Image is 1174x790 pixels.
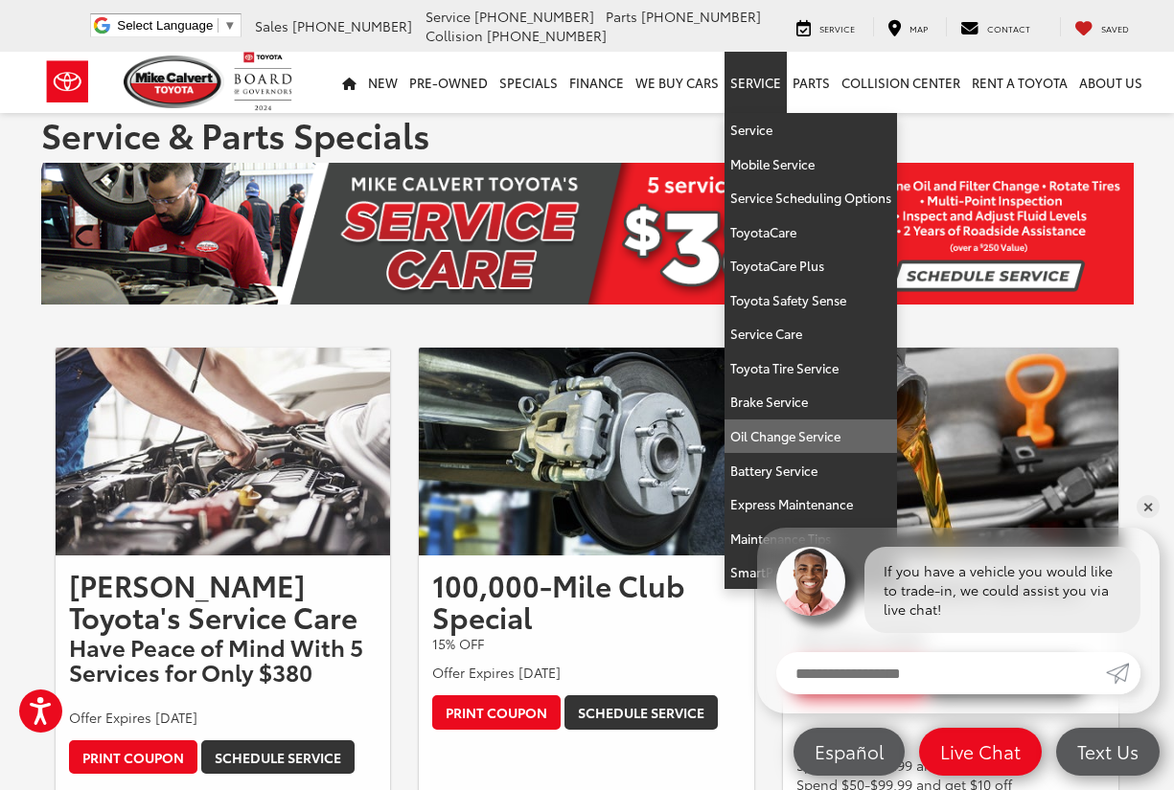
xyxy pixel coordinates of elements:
[69,569,378,632] h2: [PERSON_NAME] Toyota's Service Care
[1101,22,1129,34] span: Saved
[630,52,725,113] a: WE BUY CARS
[725,215,897,250] a: ToyotaCare
[864,547,1140,633] div: If you have a vehicle you would like to trade-in, we could assist you via live chat!
[56,348,391,555] img: Mike Calvert Toyota's Service Care
[836,52,966,113] a: Collision Center
[725,555,897,589] a: SmartPath
[919,728,1042,776] a: Live Chat
[641,7,761,26] span: [PHONE_NUMBER]
[1060,17,1143,36] a: My Saved Vehicles
[564,695,718,730] a: Schedule Service
[782,17,869,36] a: Service
[41,115,1134,153] h1: Service & Parts Specials
[426,26,483,45] span: Collision
[725,113,897,147] a: Service
[776,547,845,616] img: Agent profile photo
[725,181,897,215] a: Service Scheduling Options
[69,708,378,727] p: Offer Expires [DATE]
[787,52,836,113] a: Parts
[794,728,905,776] a: Español
[432,634,741,653] p: 15% OFF
[946,17,1045,36] a: Contact
[564,52,630,113] a: Finance
[725,522,897,556] a: Maintenance Tips
[725,52,787,113] a: Service
[725,454,897,488] a: Battery Service
[725,385,897,419] a: Brake Service
[432,695,561,730] a: Print Coupon
[725,249,897,283] a: ToyotaCare Plus
[419,348,754,555] img: 100,000-Mile Club Special
[909,22,928,34] span: Map
[1056,728,1160,776] a: Text Us
[805,739,893,763] span: Español
[201,740,355,775] a: Schedule Service
[292,16,412,35] span: [PHONE_NUMBER]
[725,487,897,522] a: Express Maintenance
[336,52,362,113] a: Home
[1073,52,1148,113] a: About Us
[725,419,897,454] a: Oil Change Service
[494,52,564,113] a: Specials
[776,652,1106,694] input: Enter your message
[41,163,1134,305] img: Updated Service Banner | July 2024
[362,52,403,113] a: New
[124,56,225,108] img: Mike Calvert Toyota
[873,17,942,36] a: Map
[117,18,236,33] a: Select Language​
[796,710,993,745] iframe: Send To Google Pay
[255,16,288,35] span: Sales
[32,51,104,113] img: Toyota
[218,18,219,33] span: ​
[426,7,471,26] span: Service
[783,348,1118,555] img: Spend & Save Bonus
[1068,739,1148,763] span: Text Us
[1106,652,1140,694] a: Submit
[432,741,629,777] iframe: Send To Google Pay
[725,351,897,386] a: Toyota Tire Service
[966,52,1073,113] a: Rent a Toyota
[117,18,213,33] span: Select Language
[403,52,494,113] a: Pre-Owned
[819,22,855,34] span: Service
[69,740,197,775] a: Print Coupon
[725,283,897,318] a: Toyota Safety Sense
[487,26,607,45] span: [PHONE_NUMBER]
[987,22,1030,34] span: Contact
[474,7,594,26] span: [PHONE_NUMBER]
[223,18,236,33] span: ▼
[725,147,897,182] a: Mobile Service
[69,634,378,685] h3: Have Peace of Mind With 5 Services for Only $380
[606,7,637,26] span: Parts
[432,663,741,682] p: Offer Expires [DATE]
[432,569,741,632] h2: 100,000-Mile Club Special
[931,739,1030,763] span: Live Chat
[725,317,897,351] a: Service Care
